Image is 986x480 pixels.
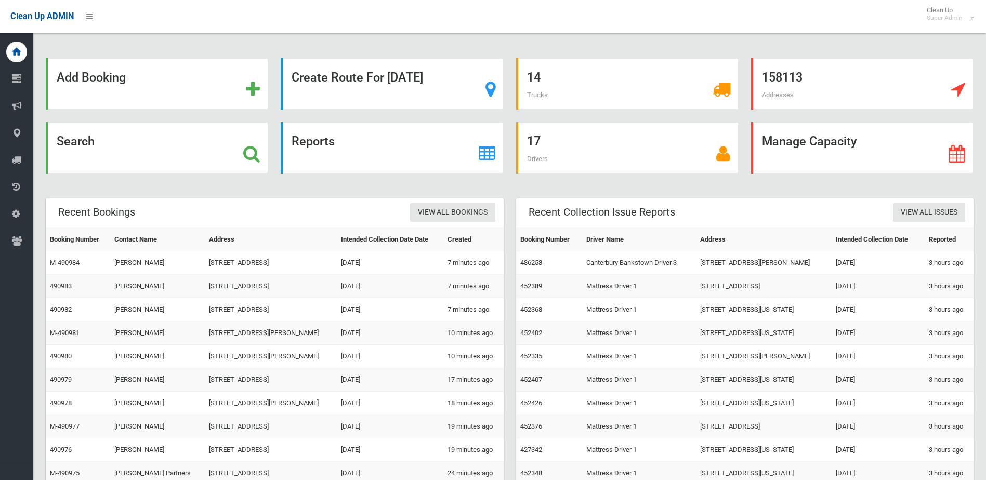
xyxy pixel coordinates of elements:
td: 3 hours ago [925,322,974,345]
td: [DATE] [832,392,924,415]
td: Mattress Driver 1 [582,322,696,345]
th: Created [443,228,503,251]
td: [STREET_ADDRESS] [205,415,337,438]
td: [STREET_ADDRESS] [205,298,337,322]
a: 490983 [50,282,72,290]
td: [DATE] [832,298,924,322]
a: 158113 Addresses [751,58,974,110]
a: M-490975 [50,469,80,477]
td: 19 minutes ago [443,415,503,438]
span: Addresses [762,91,794,99]
td: 3 hours ago [925,368,974,392]
td: Mattress Driver 1 [582,275,696,298]
a: Add Booking [46,58,268,110]
a: 490979 [50,376,72,383]
a: Search [46,122,268,174]
td: [DATE] [337,345,444,368]
td: [DATE] [832,322,924,345]
td: [STREET_ADDRESS][PERSON_NAME] [205,322,337,345]
td: Canterbury Bankstown Driver 3 [582,251,696,275]
th: Driver Name [582,228,696,251]
td: [STREET_ADDRESS][US_STATE] [696,392,832,415]
th: Booking Number [46,228,110,251]
td: 7 minutes ago [443,251,503,275]
td: [DATE] [337,392,444,415]
a: 486258 [520,259,542,266]
a: 452376 [520,422,542,430]
td: [STREET_ADDRESS] [205,368,337,392]
td: Mattress Driver 1 [582,392,696,415]
th: Contact Name [110,228,205,251]
a: 490980 [50,352,72,360]
td: 17 minutes ago [443,368,503,392]
td: [DATE] [832,251,924,275]
td: 3 hours ago [925,415,974,438]
strong: Search [57,134,95,149]
a: 14 Trucks [516,58,739,110]
td: 3 hours ago [925,275,974,298]
a: 427342 [520,446,542,454]
td: [STREET_ADDRESS][US_STATE] [696,322,832,345]
a: 490982 [50,305,72,313]
td: 3 hours ago [925,251,974,275]
th: Booking Number [516,228,583,251]
strong: Create Route For [DATE] [292,70,423,85]
a: Reports [281,122,503,174]
th: Address [205,228,337,251]
td: [DATE] [832,415,924,438]
td: 7 minutes ago [443,275,503,298]
td: [STREET_ADDRESS] [205,251,337,275]
small: Super Admin [927,14,963,22]
a: 452335 [520,352,542,360]
td: [DATE] [832,438,924,462]
a: M-490977 [50,422,80,430]
a: Create Route For [DATE] [281,58,503,110]
a: 452407 [520,376,542,383]
strong: 14 [527,70,541,85]
a: 452389 [520,282,542,290]
th: Reported [925,228,974,251]
a: 452402 [520,329,542,337]
th: Intended Collection Date [832,228,924,251]
a: 452426 [520,399,542,407]
th: Address [696,228,832,251]
td: 3 hours ago [925,392,974,415]
td: [DATE] [337,298,444,322]
span: Trucks [527,91,548,99]
td: 19 minutes ago [443,438,503,462]
td: 10 minutes ago [443,322,503,345]
td: Mattress Driver 1 [582,298,696,322]
td: [STREET_ADDRESS] [205,438,337,462]
td: 3 hours ago [925,438,974,462]
td: [DATE] [337,368,444,392]
a: View All Bookings [410,203,495,222]
span: Clean Up [922,6,973,22]
td: [DATE] [337,251,444,275]
td: [PERSON_NAME] [110,392,205,415]
td: [STREET_ADDRESS] [696,275,832,298]
a: View All Issues [893,203,965,222]
td: [STREET_ADDRESS] [696,415,832,438]
td: [PERSON_NAME] [110,368,205,392]
td: [STREET_ADDRESS] [205,275,337,298]
td: 18 minutes ago [443,392,503,415]
td: [DATE] [832,345,924,368]
strong: 158113 [762,70,803,85]
td: [STREET_ADDRESS][US_STATE] [696,298,832,322]
td: [STREET_ADDRESS][PERSON_NAME] [696,251,832,275]
td: [PERSON_NAME] [110,322,205,345]
header: Recent Bookings [46,202,148,222]
td: 10 minutes ago [443,345,503,368]
a: 452348 [520,469,542,477]
td: Mattress Driver 1 [582,368,696,392]
td: [STREET_ADDRESS][US_STATE] [696,438,832,462]
strong: Reports [292,134,335,149]
a: 452368 [520,305,542,313]
td: [DATE] [337,415,444,438]
a: Manage Capacity [751,122,974,174]
a: 17 Drivers [516,122,739,174]
td: [DATE] [832,275,924,298]
a: 490978 [50,399,72,407]
td: [PERSON_NAME] [110,275,205,298]
td: [PERSON_NAME] [110,415,205,438]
